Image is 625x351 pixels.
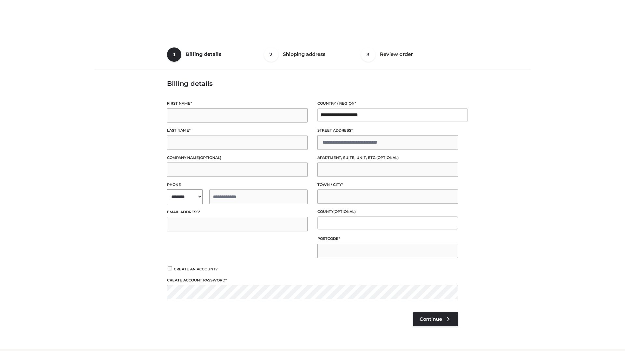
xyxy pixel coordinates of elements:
label: Apartment, suite, unit, etc. [317,155,458,161]
span: (optional) [333,209,356,214]
span: Review order [380,51,413,57]
label: First name [167,100,308,107]
span: 1 [167,47,181,62]
label: Create account password [167,277,458,283]
label: Town / City [317,182,458,188]
a: Continue [413,312,458,326]
span: (optional) [376,155,399,160]
span: Continue [420,316,442,322]
label: County [317,209,458,215]
label: Phone [167,182,308,188]
span: Shipping address [283,51,326,57]
label: Postcode [317,236,458,242]
label: Country / Region [317,100,458,107]
span: 3 [361,47,375,62]
label: Last name [167,127,308,134]
span: Billing details [186,51,221,57]
input: Create an account? [167,266,173,270]
label: Email address [167,209,308,215]
label: Company name [167,155,308,161]
span: Create an account? [174,267,218,271]
h3: Billing details [167,80,458,87]
span: (optional) [199,155,221,160]
label: Street address [317,127,458,134]
span: 2 [264,47,278,62]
